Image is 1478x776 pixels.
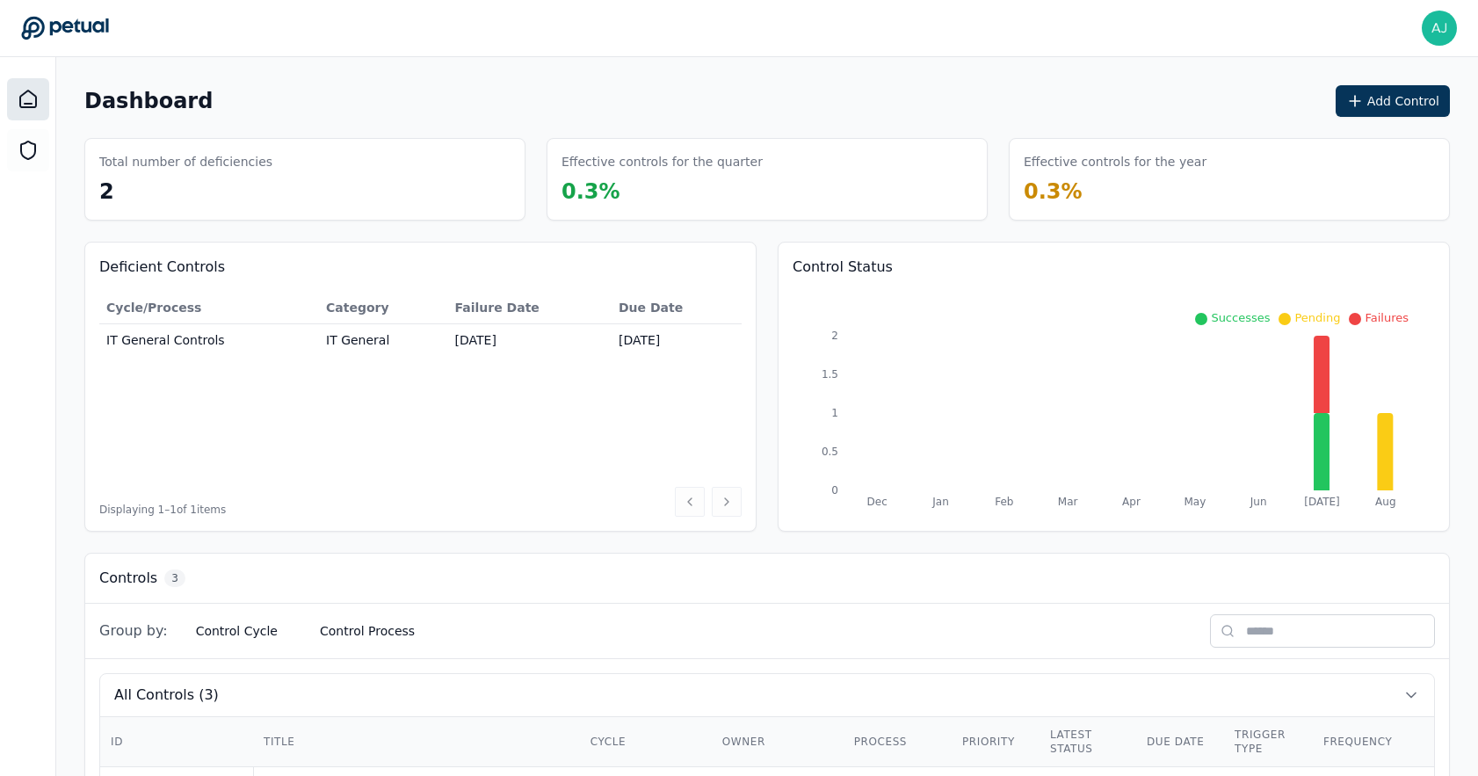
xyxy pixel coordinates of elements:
th: Category [319,292,448,324]
span: 0.3 % [1024,179,1083,204]
button: Control Process [306,615,429,647]
h3: Total number of deficiencies [99,153,272,170]
tspan: May [1184,496,1206,508]
tspan: Jun [1250,496,1267,508]
h3: Deficient Controls [99,257,742,278]
h3: Effective controls for the quarter [561,153,763,170]
tspan: Apr [1122,496,1141,508]
button: Control Cycle [182,615,292,647]
th: Process [844,717,952,767]
a: Dashboard [7,78,49,120]
th: Cycle [580,717,712,767]
th: Owner [712,717,844,767]
span: Group by: [99,620,168,642]
td: [DATE] [612,324,742,357]
th: Title [253,717,580,767]
tspan: Jan [931,496,949,508]
span: Successes [1211,311,1270,324]
tspan: 2 [831,330,838,342]
tspan: [DATE] [1304,496,1340,508]
th: Cycle/Process [99,292,319,324]
h1: Dashboard [84,87,213,115]
th: Latest Status [1040,717,1136,767]
span: 3 [164,569,185,587]
span: 2 [99,179,114,204]
img: ajay.rengarajan@snowflake.com [1422,11,1457,46]
tspan: Aug [1375,496,1395,508]
tspan: Feb [995,496,1013,508]
td: [DATE] [448,324,612,357]
tspan: 1 [831,407,838,419]
h3: Controls [99,568,157,589]
a: Go to Dashboard [21,16,109,40]
span: Displaying 1– 1 of 1 items [99,503,226,517]
h3: Effective controls for the year [1024,153,1206,170]
span: Failures [1365,311,1409,324]
th: Trigger Type [1224,717,1313,767]
th: Frequency [1313,717,1403,767]
tspan: Mar [1058,496,1078,508]
a: SOC [7,129,49,171]
tspan: 1.5 [822,368,838,381]
th: Failure Date [448,292,612,324]
button: Add Control [1336,85,1450,117]
th: Due Date [1136,717,1224,767]
td: IT General [319,324,448,357]
th: Due Date [612,292,742,324]
tspan: 0.5 [822,446,838,458]
th: ID [100,717,253,767]
span: 0.3 % [561,179,620,204]
span: All Controls (3) [114,685,219,706]
td: IT General Controls [99,324,319,357]
th: Priority [952,717,1040,767]
button: All Controls (3) [100,674,1434,716]
tspan: Dec [867,496,888,508]
tspan: 0 [831,484,838,497]
h3: Control Status [793,257,1435,278]
span: Pending [1294,311,1340,324]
